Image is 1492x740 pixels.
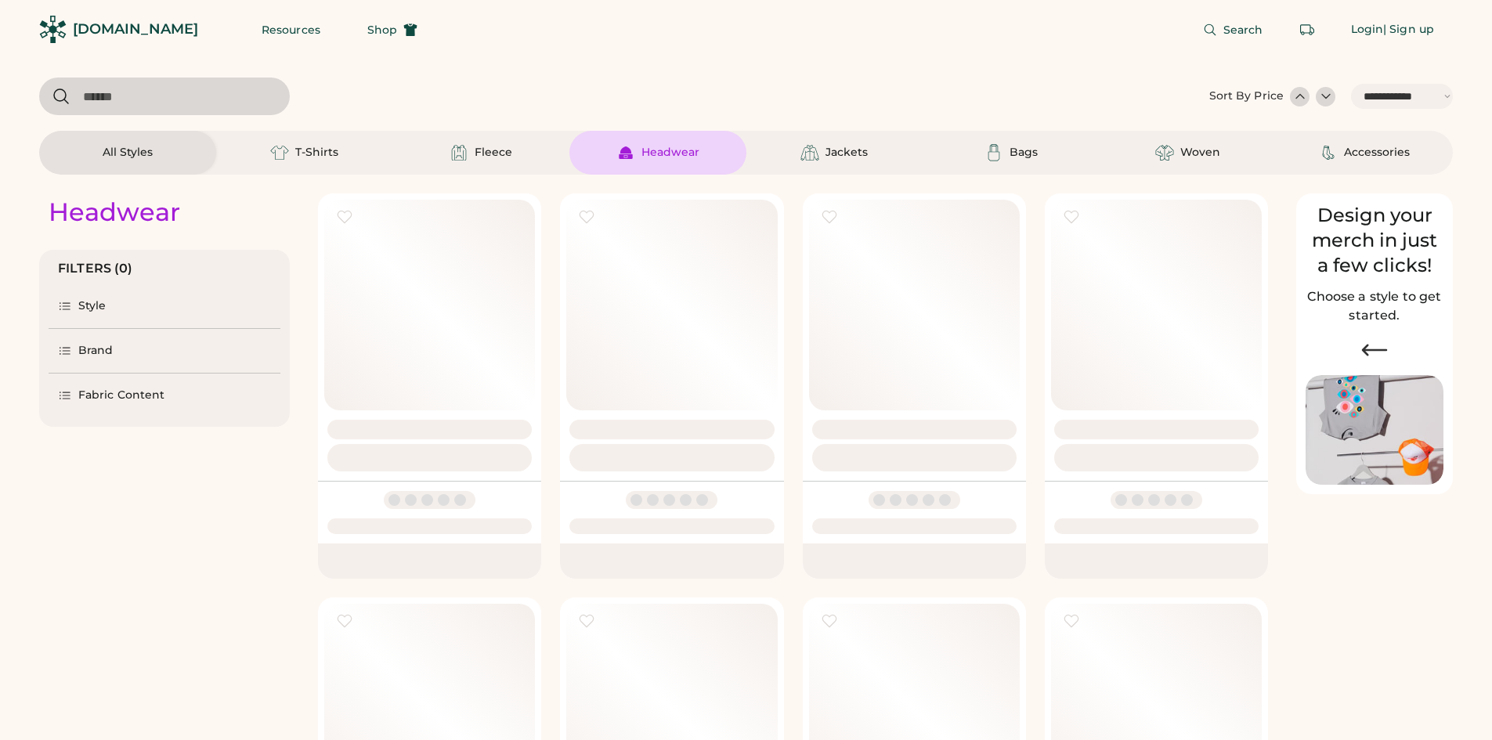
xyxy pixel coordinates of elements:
button: Shop [349,14,436,45]
div: Bags [1010,145,1038,161]
div: | Sign up [1383,22,1434,38]
img: Rendered Logo - Screens [39,16,67,43]
div: All Styles [103,145,153,161]
img: Image of Lisa Congdon Eye Print on T-Shirt and Hat [1306,375,1443,486]
div: Jackets [825,145,868,161]
div: Fleece [475,145,512,161]
img: Headwear Icon [616,143,635,162]
div: T-Shirts [295,145,338,161]
div: Headwear [49,197,180,228]
img: Jackets Icon [800,143,819,162]
img: T-Shirts Icon [270,143,289,162]
div: Login [1351,22,1384,38]
img: Bags Icon [984,143,1003,162]
div: [DOMAIN_NAME] [73,20,198,39]
span: Shop [367,24,397,35]
div: Brand [78,343,114,359]
img: Woven Icon [1155,143,1174,162]
div: Accessories [1344,145,1410,161]
div: Style [78,298,107,314]
button: Search [1184,14,1282,45]
span: Search [1223,24,1263,35]
div: Design your merch in just a few clicks! [1306,203,1443,278]
div: Fabric Content [78,388,164,403]
button: Resources [243,14,339,45]
button: Retrieve an order [1292,14,1323,45]
div: Woven [1180,145,1220,161]
img: Fleece Icon [450,143,468,162]
div: FILTERS (0) [58,259,133,278]
img: Accessories Icon [1319,143,1338,162]
div: Headwear [641,145,699,161]
div: Sort By Price [1209,88,1284,104]
h2: Choose a style to get started. [1306,287,1443,325]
